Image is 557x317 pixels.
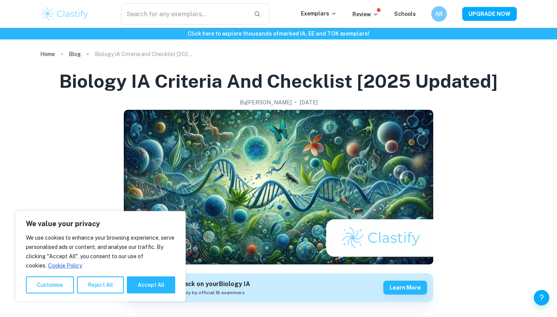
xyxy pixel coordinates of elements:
[40,49,55,60] a: Home
[124,110,433,264] img: Biology IA Criteria and Checklist [2025 updated] cover image
[301,9,337,18] p: Exemplars
[431,6,447,22] button: AR
[2,29,555,38] h6: Click here to explore thousands of marked IA, EE and TOK exemplars !
[48,262,82,269] a: Cookie Policy
[163,289,245,296] span: Marked only by official IB examiners
[69,49,81,60] a: Blog
[15,211,186,302] div: We value your privacy
[127,276,175,293] button: Accept All
[240,98,292,107] h2: By [PERSON_NAME]
[77,276,124,293] button: Reject All
[295,98,297,107] p: •
[121,3,248,25] input: Search for any exemplars...
[435,10,444,18] h6: AR
[153,280,250,289] h6: Get feedback on your Biology IA
[26,276,74,293] button: Customise
[352,10,379,19] p: Review
[26,233,175,270] p: We use cookies to enhance your browsing experience, serve personalised ads or content, and analys...
[394,11,416,17] a: Schools
[59,69,498,94] h1: Biology IA Criteria and Checklist [2025 updated]
[40,6,89,22] img: Clastify logo
[95,50,195,58] p: Biology IA Criteria and Checklist [2025 updated]
[300,98,318,107] h2: [DATE]
[26,219,175,228] p: We value your privacy
[534,290,549,305] button: Help and Feedback
[462,7,517,21] button: UPGRADE NOW
[124,273,433,302] a: Get feedback on yourBiology IAMarked only by official IB examinersLearn more
[383,281,427,295] button: Learn more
